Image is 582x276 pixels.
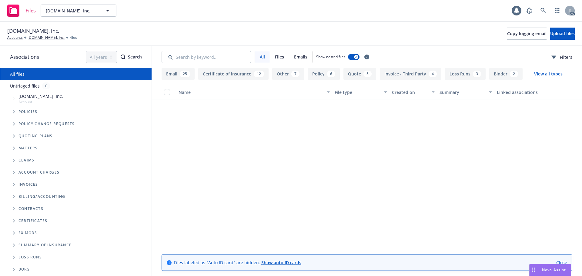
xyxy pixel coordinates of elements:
[18,93,63,99] span: [DOMAIN_NAME], Inc.
[162,51,251,63] input: Search by keyword...
[254,71,264,77] div: 12
[18,195,65,198] span: Billing/Accounting
[10,53,39,61] span: Associations
[489,68,523,80] button: Binder
[390,85,437,99] button: Created on
[46,8,98,14] span: [DOMAIN_NAME], Inc.
[524,68,572,80] button: View all types
[551,51,572,63] button: Filters
[392,89,428,95] div: Created on
[530,264,537,276] div: Drag to move
[445,68,486,80] button: Loss Runs
[18,231,37,235] span: Ex Mods
[261,260,301,265] a: Show auto ID cards
[25,8,36,13] span: Files
[308,68,340,80] button: Policy
[507,31,547,36] span: Copy logging email
[18,183,38,186] span: Invoices
[551,5,563,17] a: Switch app
[18,158,34,162] span: Claims
[176,85,332,99] button: Name
[335,89,380,95] div: File type
[18,268,30,271] span: BORs
[523,5,535,17] a: Report a Bug
[121,51,142,63] button: SearchSearch
[18,146,38,150] span: Matters
[497,89,549,95] div: Linked associations
[42,82,50,89] div: 0
[260,54,265,60] span: All
[380,68,441,80] button: Invoice - Third Party
[275,54,284,60] span: Files
[174,259,301,266] span: Files labeled as "Auto ID card" are hidden.
[179,89,323,95] div: Name
[494,85,552,99] button: Linked associations
[529,264,571,276] button: Nova Assist
[18,219,47,223] span: Certificates
[440,89,485,95] div: Summary
[28,35,65,40] a: [DOMAIN_NAME], Inc.
[18,171,59,174] span: Account charges
[10,83,40,89] a: Untriaged files
[0,92,152,191] div: Tree Example
[7,27,59,35] span: [DOMAIN_NAME], Inc.
[550,28,575,40] button: Upload files
[507,28,547,40] button: Copy logging email
[550,31,575,36] span: Upload files
[18,99,63,105] span: Account
[18,207,43,211] span: Contracts
[121,55,125,59] svg: Search
[121,51,142,63] div: Search
[164,89,170,95] input: Select all
[18,255,42,259] span: Loss Runs
[551,54,572,60] span: Filters
[316,54,346,59] span: Show nested files
[5,2,38,19] a: Files
[18,110,38,114] span: Policies
[343,68,376,80] button: Quote
[332,85,390,99] button: File type
[542,267,566,272] span: Nova Assist
[180,71,190,77] div: 25
[437,85,494,99] button: Summary
[18,122,75,126] span: Policy change requests
[327,71,335,77] div: 6
[363,71,372,77] div: 5
[0,191,152,275] div: Folder Tree Example
[198,68,269,80] button: Certificate of insurance
[473,71,481,77] div: 3
[560,54,572,60] span: Filters
[510,71,518,77] div: 2
[291,71,299,77] div: 7
[556,259,567,266] a: Close
[294,54,307,60] span: Emails
[10,71,25,77] a: All files
[18,134,53,138] span: Quoting plans
[537,5,549,17] a: Search
[272,68,304,80] button: Other
[7,35,23,40] a: Accounts
[41,5,116,17] button: [DOMAIN_NAME], Inc.
[429,71,437,77] div: 4
[69,35,77,40] span: Files
[162,68,195,80] button: Email
[18,243,72,247] span: Summary of insurance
